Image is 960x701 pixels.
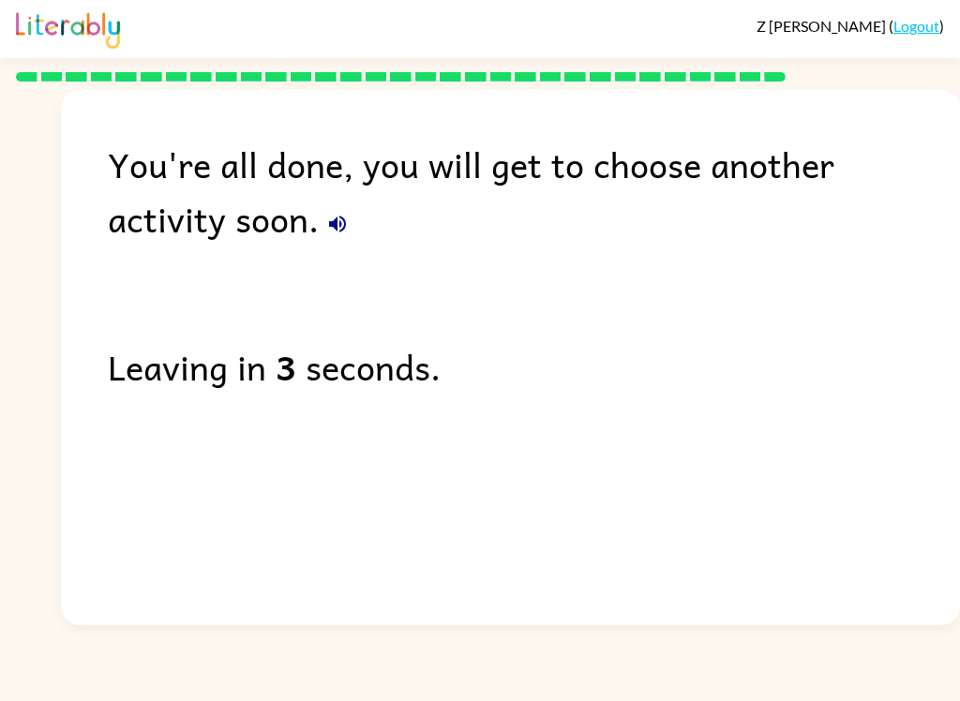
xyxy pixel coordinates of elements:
[757,17,944,35] div: ( )
[108,137,960,246] div: You're all done, you will get to choose another activity soon.
[893,17,939,35] a: Logout
[16,7,120,49] img: Literably
[108,339,960,394] div: Leaving in seconds.
[757,17,889,35] span: Z [PERSON_NAME]
[276,339,296,394] b: 3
